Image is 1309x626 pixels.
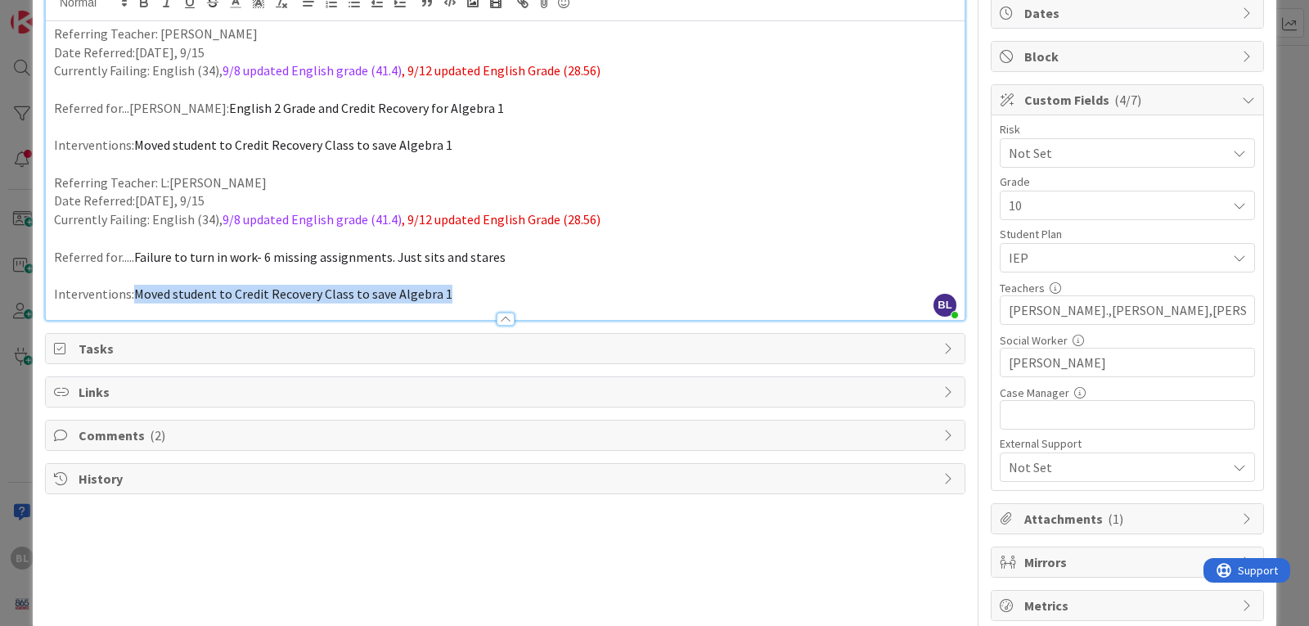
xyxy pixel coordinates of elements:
span: , 9/12 updated English Grade (28.56) [402,211,601,227]
span: ( 2 ) [150,427,165,444]
span: ( 1 ) [1108,511,1123,527]
span: Moved student to Credit Recovery Class to save Algebra 1 [134,286,452,302]
span: Custom Fields [1024,90,1234,110]
p: Referring Teacher: [PERSON_NAME] [54,25,956,43]
span: Moved student to Credit Recovery Class to save Algebra 1 [134,137,452,153]
span: IEP [1009,248,1226,268]
span: Tasks [79,339,935,358]
span: English 2 Grade and Credit Recovery for Algebra 1 [229,100,504,116]
p: Currently Failing: English (34), [54,210,956,229]
span: History [79,469,935,489]
span: Support [34,2,74,22]
label: Social Worker [1000,333,1068,348]
span: Attachments [1024,509,1234,529]
div: External Support [1000,438,1255,449]
span: Not Set [1009,457,1226,477]
p: Referred for...[PERSON_NAME]: [54,99,956,118]
span: Metrics [1024,596,1234,615]
div: Grade [1000,176,1255,187]
span: 9/8 updated English grade (41.4) [223,211,402,227]
span: Block [1024,47,1234,66]
span: , 9/12 updated English Grade (28.56) [402,62,601,79]
span: Mirrors [1024,552,1234,572]
span: Failure to turn in work- 6 missing assignments. Just sits and stares [134,249,506,265]
span: 9/8 updated English grade (41.4) [223,62,402,79]
div: Student Plan [1000,228,1255,240]
p: Interventions: [54,285,956,304]
p: Currently Failing: English (34), [54,61,956,80]
span: Comments [79,426,935,445]
div: Risk [1000,124,1255,135]
span: Links [79,382,935,402]
span: Dates [1024,3,1234,23]
span: ( 4/7 ) [1114,92,1141,108]
span: 10 [1009,194,1218,217]
label: Case Manager [1000,385,1069,400]
p: Date Referred:[DATE], 9/15 [54,43,956,62]
p: Referred for..... [54,248,956,267]
p: Referring Teacher: L:[PERSON_NAME] [54,173,956,192]
p: Date Referred:[DATE], 9/15 [54,191,956,210]
p: Interventions: [54,136,956,155]
label: Teachers [1000,281,1045,295]
span: BL [933,294,956,317]
span: Not Set [1009,142,1218,164]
